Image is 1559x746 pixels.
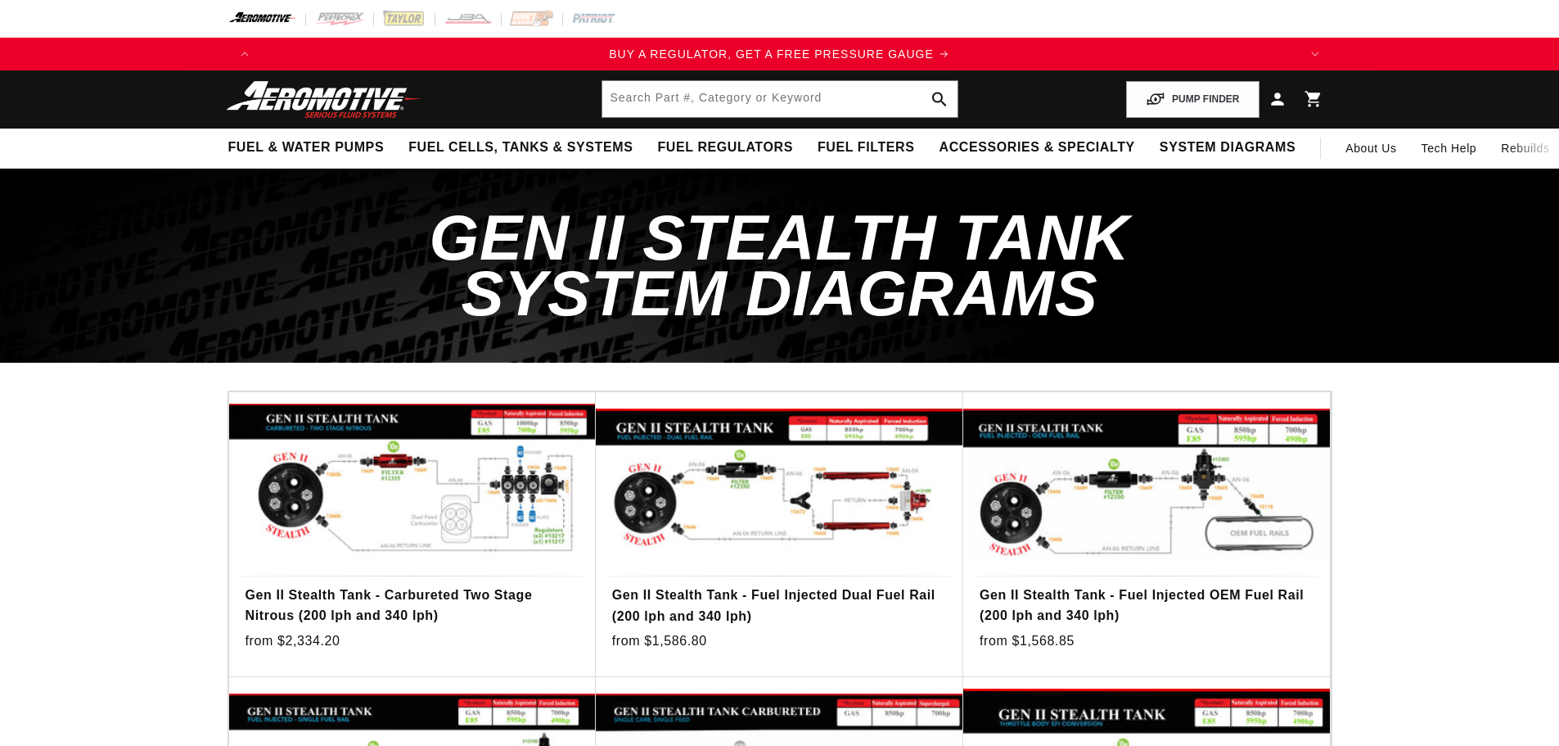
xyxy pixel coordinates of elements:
span: Fuel Filters [818,139,915,156]
span: Fuel Cells, Tanks & Systems [408,139,633,156]
span: Fuel Regulators [657,139,792,156]
div: 1 of 4 [261,45,1299,63]
span: BUY A REGULATOR, GET A FREE PRESSURE GAUGE [609,47,934,61]
span: Rebuilds [1501,139,1549,157]
span: Tech Help [1422,139,1477,157]
button: Translation missing: en.sections.announcements.previous_announcement [228,38,261,70]
button: Translation missing: en.sections.announcements.next_announcement [1299,38,1331,70]
summary: Fuel Filters [805,129,927,167]
span: Gen II Stealth Tank System Diagrams [430,201,1130,329]
button: PUMP FINDER [1126,81,1259,118]
summary: Fuel & Water Pumps [216,129,397,167]
slideshow-component: Translation missing: en.sections.announcements.announcement_bar [187,38,1372,70]
button: search button [921,81,957,117]
a: Gen II Stealth Tank - Carbureted Two Stage Nitrous (200 lph and 340 lph) [246,585,579,626]
summary: Accessories & Specialty [927,129,1147,167]
span: Fuel & Water Pumps [228,139,385,156]
summary: Tech Help [1409,129,1489,168]
summary: System Diagrams [1147,129,1308,167]
a: Gen II Stealth Tank - Fuel Injected Dual Fuel Rail (200 lph and 340 lph) [612,585,947,626]
span: System Diagrams [1160,139,1295,156]
span: About Us [1345,142,1396,155]
summary: Fuel Cells, Tanks & Systems [396,129,645,167]
input: Search by Part Number, Category or Keyword [602,81,957,117]
a: Gen II Stealth Tank - Fuel Injected OEM Fuel Rail (200 lph and 340 lph) [980,585,1313,626]
summary: Fuel Regulators [645,129,804,167]
a: About Us [1333,129,1408,168]
div: Announcement [261,45,1299,63]
img: Aeromotive [222,80,426,119]
span: Accessories & Specialty [939,139,1135,156]
a: BUY A REGULATOR, GET A FREE PRESSURE GAUGE [261,45,1299,63]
